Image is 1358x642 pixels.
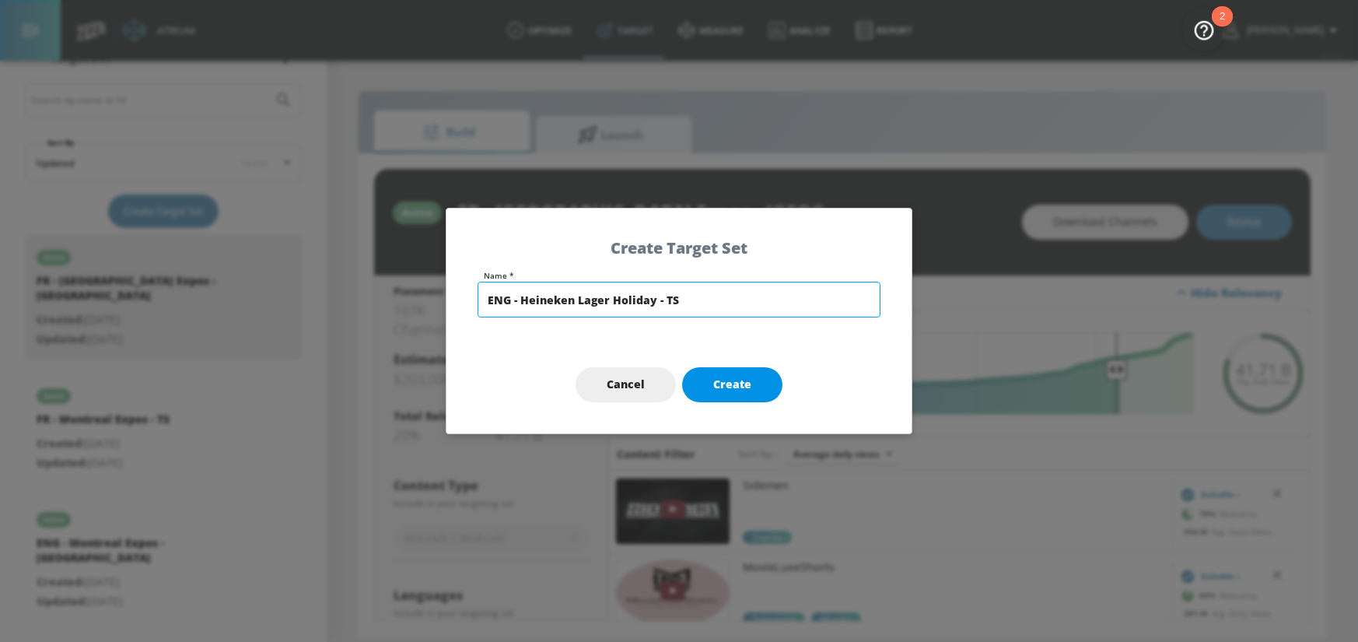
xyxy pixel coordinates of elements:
[1220,16,1225,37] div: 2
[576,367,676,402] button: Cancel
[713,375,751,395] span: Create
[484,272,880,279] label: Name *
[1182,8,1226,51] button: Open Resource Center, 2 new notifications
[478,240,880,256] h5: Create Target Set
[682,367,782,402] button: Create
[607,375,645,395] span: Cancel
